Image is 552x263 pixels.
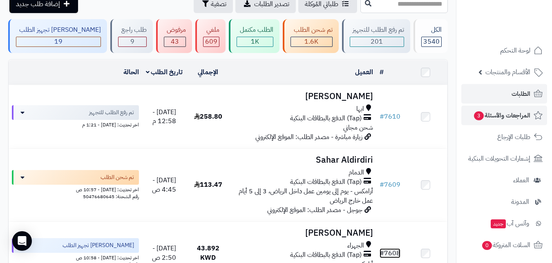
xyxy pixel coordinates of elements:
[237,25,273,35] div: الطلب مكتمل
[146,67,183,77] a: تاريخ الطلب
[16,25,101,35] div: [PERSON_NAME] تجهيز الطلب
[152,175,176,194] span: [DATE] - 4:45 ص
[496,19,544,36] img: logo-2.png
[371,37,383,46] span: 201
[154,19,194,53] a: مرفوض 43
[340,19,412,53] a: تم رفع الطلب للتجهيز 201
[101,173,134,181] span: تم شحن الطلب
[227,19,281,53] a: الطلب مكتمل 1K
[461,41,547,60] a: لوحة التحكم
[497,131,530,143] span: طلبات الإرجاع
[164,25,186,35] div: مرفوض
[512,88,530,99] span: الطلبات
[83,193,139,200] span: رقم الشحنة: 50476680645
[349,168,364,177] span: الدمام
[237,37,273,46] div: 1013
[461,149,547,168] a: إشعارات التحويلات البنكية
[63,241,134,250] span: [PERSON_NAME] تجهيز الطلب
[233,228,373,238] h3: [PERSON_NAME]
[350,25,405,35] div: تم رفع الطلب للتجهيز
[205,37,217,46] span: 609
[380,180,384,190] span: #
[7,19,109,53] a: [PERSON_NAME] تجهيز الطلب 19
[355,67,373,77] a: العميل
[350,37,404,46] div: 201
[500,45,530,56] span: لوحة التحكم
[380,180,400,190] a: #7609
[461,127,547,147] a: طلبات الإرجاع
[89,108,134,117] span: تم رفع الطلب للتجهيز
[203,25,219,35] div: ملغي
[290,114,362,123] span: (Tap) الدفع بالبطاقات البنكية
[152,107,176,126] span: [DATE] - 12:58 م
[290,177,362,187] span: (Tap) الدفع بالبطاقات البنكية
[491,219,506,228] span: جديد
[233,155,373,165] h3: Sahar Aldirdiri
[198,67,218,77] a: الإجمالي
[380,248,400,258] a: #7608
[197,243,219,263] span: 43.892 KWD
[123,67,139,77] a: الحالة
[511,196,529,208] span: المدونة
[461,106,547,125] a: المراجعات والأسئلة3
[16,37,101,46] div: 19
[343,123,373,133] span: شحن مجاني
[380,248,384,258] span: #
[118,25,147,35] div: طلب راجع
[380,67,384,77] a: #
[461,214,547,233] a: وآتس آبجديد
[356,104,364,114] span: ابها
[118,37,146,46] div: 9
[109,19,154,53] a: طلب راجع 9
[12,120,139,128] div: اخر تحديث: [DATE] - 1:21 م
[461,235,547,255] a: السلات المتروكة0
[164,37,186,46] div: 43
[485,66,530,78] span: الأقسام والمنتجات
[267,205,362,215] span: جوجل - مصدر الطلب: الموقع الإلكتروني
[421,25,442,35] div: الكل
[12,231,32,251] div: Open Intercom Messenger
[171,37,179,46] span: 43
[461,84,547,104] a: الطلبات
[291,37,332,46] div: 1646
[54,37,63,46] span: 19
[203,37,219,46] div: 609
[461,170,547,190] a: العملاء
[423,37,440,46] span: 3540
[194,19,227,53] a: ملغي 609
[473,110,530,121] span: المراجعات والأسئلة
[281,19,340,53] a: تم شحن الطلب 1.6K
[194,112,222,122] span: 258.80
[291,25,333,35] div: تم شحن الطلب
[481,239,530,251] span: السلات المتروكة
[468,153,530,164] span: إشعارات التحويلات البنكية
[152,243,176,263] span: [DATE] - 2:50 ص
[304,37,318,46] span: 1.6K
[233,92,373,101] h3: [PERSON_NAME]
[513,175,529,186] span: العملاء
[461,192,547,212] a: المدونة
[482,241,492,250] span: 0
[380,112,384,122] span: #
[380,112,400,122] a: #7610
[255,132,362,142] span: زيارة مباشرة - مصدر الطلب: الموقع الإلكتروني
[239,186,373,206] span: أرامكس - يوم إلى يومين عمل داخل الرياض، 3 إلى 5 أيام عمل خارج الرياض
[12,253,139,261] div: اخر تحديث: [DATE] - 10:58 ص
[412,19,449,53] a: الكل3540
[490,218,529,229] span: وآتس آب
[474,111,484,121] span: 3
[347,241,364,250] span: الجهراء
[194,180,222,190] span: 113.47
[12,185,139,193] div: اخر تحديث: [DATE] - 10:57 ص
[251,37,259,46] span: 1K
[130,37,134,46] span: 9
[290,250,362,260] span: (Tap) الدفع بالبطاقات البنكية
